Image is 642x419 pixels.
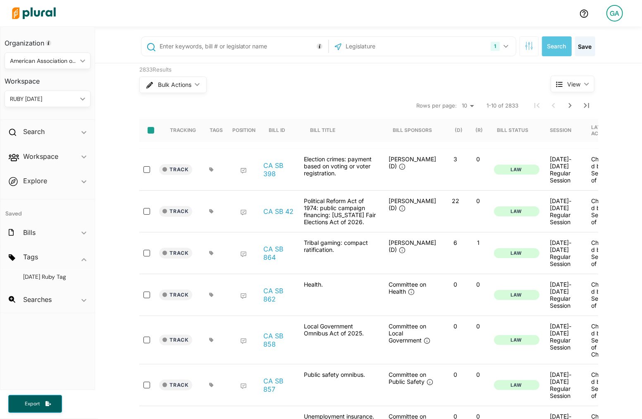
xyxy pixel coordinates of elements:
[300,239,382,267] div: Tribal gaming: compact ratification.
[159,380,192,390] button: Track
[143,337,150,343] input: select-row-state-ca-20252026-sb858
[448,323,464,330] p: 0
[448,156,464,163] p: 3
[550,239,578,267] div: [DATE]-[DATE] Regular Session
[389,156,437,170] span: [PERSON_NAME] (D)
[542,36,572,56] button: Search
[487,102,519,110] span: 1-10 of 2833
[210,119,223,142] div: Tags
[300,156,382,184] div: Election crimes: payment based on voting or voter registration.
[300,371,382,399] div: Public safety omnibus.
[139,77,207,93] button: Bulk Actions
[143,382,150,388] input: select-row-state-ca-20252026-sb857
[5,69,91,87] h3: Workspace
[263,207,294,215] a: CA SB 42
[455,127,463,133] div: (D)
[487,38,513,54] button: 1
[550,371,578,399] div: [DATE]-[DATE] Regular Session
[143,292,150,298] input: select-row-state-ca-20252026-sb862
[240,209,247,216] div: Add Position Statement
[497,119,536,142] div: Bill Status
[568,80,581,89] span: View
[585,281,626,309] div: Chaptered by Secretary of State. Chapter 243, Statutes of 2025.
[5,31,91,49] h3: Organization
[393,119,432,142] div: Bill Sponsors
[389,323,427,344] span: Committee on Local Government
[19,400,45,407] span: Export
[10,57,77,65] div: American Association of Public Policy Professionals
[209,292,214,297] div: Add tags
[417,102,457,110] span: Rows per page:
[23,252,38,261] h2: Tags
[491,42,499,51] div: 1
[148,127,154,134] input: select-all-rows
[529,97,545,114] button: First Page
[232,119,256,142] div: Position
[23,127,45,136] h2: Search
[592,119,620,142] div: Latest Action
[585,197,626,225] div: Chaptered by Secretary of State. Chapter 245, Statutes of 2025.
[13,273,66,280] a: [DATE] Ruby Tag
[545,97,562,114] button: Previous Page
[263,332,295,348] a: CA SB 858
[389,197,437,211] span: [PERSON_NAME] (D)
[159,38,326,54] input: Enter keywords, bill # or legislator name
[448,281,464,288] p: 0
[263,161,295,178] a: CA SB 398
[455,119,463,142] div: (D)
[23,273,66,280] span: [DATE] Ruby Tag
[310,119,343,142] div: Bill Title
[393,127,432,133] div: Bill Sponsors
[470,239,487,246] p: 1
[525,42,533,49] span: Search Filters
[494,206,539,217] button: Law
[159,290,192,300] button: Track
[240,338,247,345] div: Add Position Statement
[143,166,150,173] input: select-row-state-ca-20252026-sb398
[448,371,464,378] p: 0
[143,250,150,256] input: select-row-state-ca-20252026-sb864
[476,119,483,142] div: (R)
[578,97,595,114] button: Last Page
[143,208,150,215] input: select-row-state-ca-20252026-sb42
[389,281,427,295] span: Committee on Health
[23,295,52,304] h2: Searches
[240,251,247,258] div: Add Position Statement
[575,36,595,56] button: Save
[209,167,214,172] div: Add tags
[585,239,626,267] div: Chaptered by Secretary of State. Chapter 244, Statutes of 2025.
[550,197,578,225] div: [DATE]-[DATE] Regular Session
[10,95,77,103] div: RUBY [DATE]
[269,127,286,133] div: Bill ID
[585,156,626,184] div: Chaptered by Secretary of State. Chapter 246, Statutes of 2025.
[159,248,192,259] button: Track
[209,338,214,342] div: Add tags
[585,371,626,399] div: Chaptered by Secretary of State. Chapter 241, Statutes of 2025.
[550,127,572,133] div: Session
[158,82,191,88] span: Bulk Actions
[159,164,192,175] button: Track
[269,119,293,142] div: Bill ID
[210,127,223,133] div: Tags
[550,323,578,351] div: [DATE]-[DATE] Regular Session
[562,97,578,114] button: Next Page
[448,197,464,204] p: 22
[45,39,52,47] div: Tooltip anchor
[8,395,62,413] button: Export
[240,168,247,174] div: Add Position Statement
[240,293,247,299] div: Add Position Statement
[494,290,539,300] button: Law
[170,119,196,142] div: Tracking
[0,199,95,220] h4: Saved
[23,176,47,185] h2: Explore
[389,239,437,253] span: [PERSON_NAME] (D)
[300,323,382,357] div: Local Government Omnibus Act of 2025.
[494,165,539,175] button: Law
[470,156,487,163] p: 0
[494,248,539,259] button: Law
[389,371,427,385] span: Committee on Public Safety
[209,251,214,256] div: Add tags
[300,281,382,309] div: Health.
[470,371,487,378] p: 0
[139,66,520,74] div: 2833 Results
